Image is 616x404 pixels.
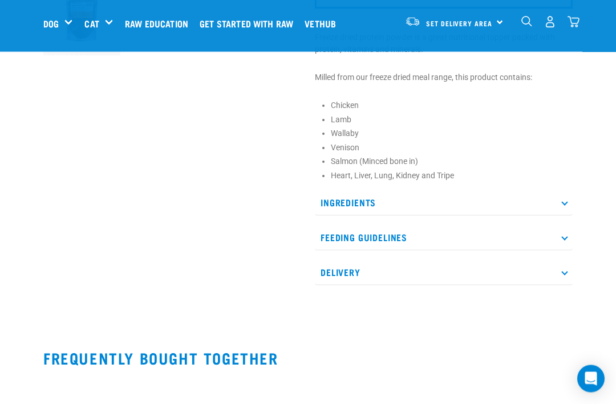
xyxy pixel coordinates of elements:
[331,156,573,168] li: Salmon (Minced bone in)
[315,72,573,84] p: Milled from our freeze dried meal range, this product contains:
[43,17,59,30] a: Dog
[331,142,573,154] li: Venison
[302,1,345,46] a: Vethub
[331,128,573,140] li: Wallaby
[521,16,532,27] img: home-icon-1@2x.png
[84,17,99,30] a: Cat
[197,1,302,46] a: Get started with Raw
[544,16,556,28] img: user.png
[426,21,492,25] span: Set Delivery Area
[331,170,573,182] li: Heart, Liver, Lung, Kidney and Tripe
[577,365,605,393] div: Open Intercom Messenger
[43,350,573,367] h2: Frequently bought together
[315,190,573,216] p: Ingredients
[122,1,197,46] a: Raw Education
[315,260,573,286] p: Delivery
[331,114,573,126] li: Lamb
[331,100,573,112] li: Chicken
[315,225,573,251] p: Feeding Guidelines
[405,17,420,27] img: van-moving.png
[568,16,579,28] img: home-icon@2x.png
